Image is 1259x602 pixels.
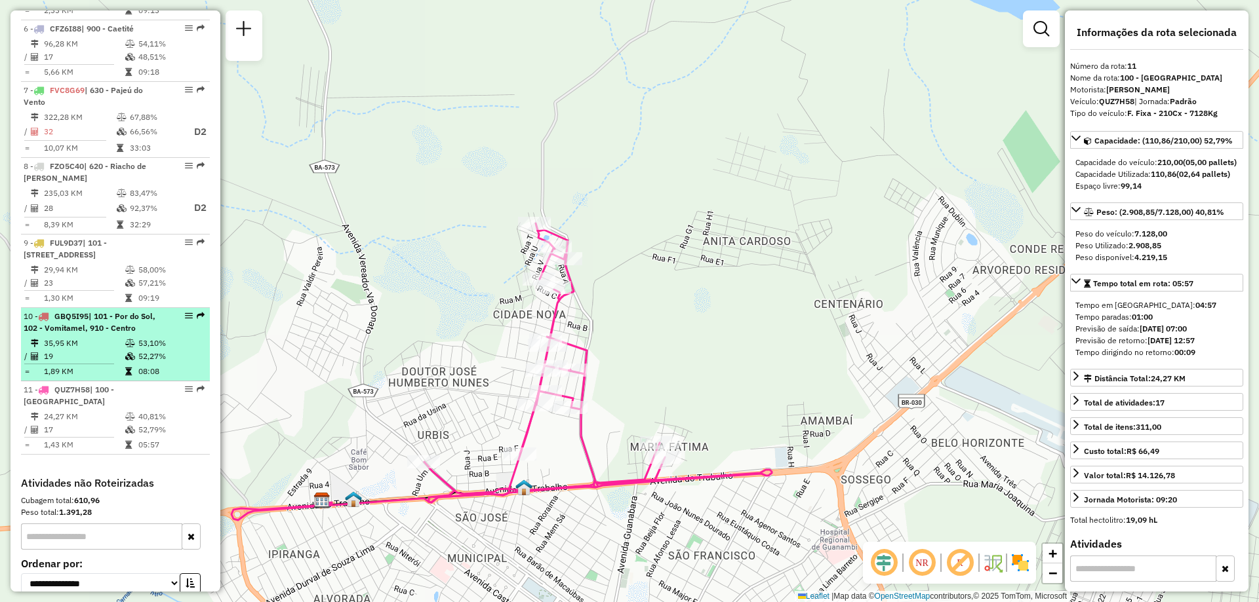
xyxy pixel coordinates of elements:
a: Nova sessão e pesquisa [231,16,257,45]
i: Distância Total [31,266,39,274]
span: 6 - [24,24,134,33]
strong: 4.219,15 [1134,252,1167,262]
i: Total de Atividades [31,128,39,136]
em: Opções [185,385,193,393]
td: 66,56% [129,124,182,140]
div: Capacidade: (110,86/210,00) 52,79% [1070,151,1243,197]
td: / [24,124,30,140]
p: D2 [183,200,207,216]
i: % de utilização da cubagem [125,426,135,434]
a: Exibir filtros [1028,16,1054,42]
div: Peso: (2.908,85/7.128,00) 40,81% [1070,223,1243,269]
td: 8,39 KM [43,218,116,231]
td: 322,28 KM [43,111,116,124]
i: Tempo total em rota [125,441,132,449]
td: 48,51% [138,50,204,64]
img: Fluxo de ruas [982,552,1003,573]
div: Tempo em [GEOGRAPHIC_DATA]: [1075,299,1238,311]
p: D2 [183,124,207,140]
td: 23 [43,276,125,290]
td: 58,00% [138,263,204,276]
td: / [24,200,30,216]
div: Número da rota: [1070,60,1243,72]
a: Tempo total em rota: 05:57 [1070,274,1243,292]
td: 35,95 KM [43,337,125,350]
span: Tempo total em rota: 05:57 [1093,278,1193,288]
div: Cubagem total: [21,495,210,506]
div: Peso total: [21,506,210,518]
td: = [24,365,30,378]
em: Opções [185,86,193,94]
i: % de utilização do peso [125,339,135,347]
em: Rota exportada [197,162,205,170]
strong: QUZ7H58 [1099,96,1134,106]
td: 57,21% [138,276,204,290]
i: Total de Atividades [31,426,39,434]
td: 28 [43,200,116,216]
strong: [PERSON_NAME] [1106,85,1170,94]
td: 32:29 [129,218,182,231]
em: Rota exportada [197,238,205,246]
i: % de utilização do peso [125,40,135,48]
i: % de utilização do peso [125,266,135,274]
td: 19 [43,350,125,363]
strong: 11 [1127,61,1136,71]
td: = [24,438,30,451]
label: Ordenar por: [21,555,210,571]
span: CFZ6I88 [50,24,81,33]
span: | Jornada: [1134,96,1197,106]
td: = [24,218,30,231]
div: Jornada Motorista: 09:20 [1084,494,1177,506]
i: % de utilização da cubagem [125,352,135,360]
strong: [DATE] 12:57 [1148,335,1195,345]
span: 8 - [24,161,146,183]
div: Espaço livre: [1075,180,1238,192]
i: Distância Total [31,339,39,347]
strong: 7.128,00 [1134,229,1167,238]
i: Tempo total em rota [125,294,132,302]
strong: 01:00 [1132,312,1153,322]
a: Leaflet [798,592,829,601]
i: % de utilização do peso [117,189,127,197]
div: Motorista: [1070,84,1243,96]
em: Opções [185,238,193,246]
td: = [24,66,30,79]
span: Ocultar NR [906,547,938,578]
td: 1,30 KM [43,292,125,305]
td: 32 [43,124,116,140]
span: Ocultar deslocamento [868,547,900,578]
span: FZO5C40 [50,161,84,171]
img: 400 UDC Full Guanambi [515,479,532,496]
i: Tempo total em rota [117,144,123,152]
td: 09:13 [138,4,204,17]
span: Exibir rótulo [944,547,976,578]
td: 52,79% [138,423,204,436]
td: 24,27 KM [43,410,125,423]
i: Total de Atividades [31,204,39,212]
td: / [24,423,30,436]
a: Total de itens:311,00 [1070,417,1243,435]
span: QUZ7H58 [54,385,90,394]
strong: (05,00 pallets) [1183,157,1237,167]
a: Valor total:R$ 14.126,78 [1070,466,1243,483]
td: / [24,350,30,363]
strong: 100 - [GEOGRAPHIC_DATA] [1120,73,1222,83]
i: Tempo total em rota [117,221,123,229]
td: 53,10% [138,337,204,350]
td: 17 [43,423,125,436]
div: Total de itens: [1084,421,1161,433]
strong: R$ 66,49 [1127,446,1159,456]
div: Peso Utilizado: [1075,240,1238,252]
strong: 311,00 [1136,422,1161,432]
td: 67,88% [129,111,182,124]
div: Capacidade Utilizada: [1075,168,1238,180]
i: Total de Atividades [31,279,39,287]
a: OpenStreetMap [875,592,930,601]
td: 08:08 [138,365,204,378]
a: Jornada Motorista: 09:20 [1070,490,1243,508]
em: Opções [185,162,193,170]
em: Opções [185,312,193,320]
div: Distância Total: [1084,373,1186,385]
strong: 2.908,85 [1129,240,1161,250]
a: Zoom out [1043,563,1062,583]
